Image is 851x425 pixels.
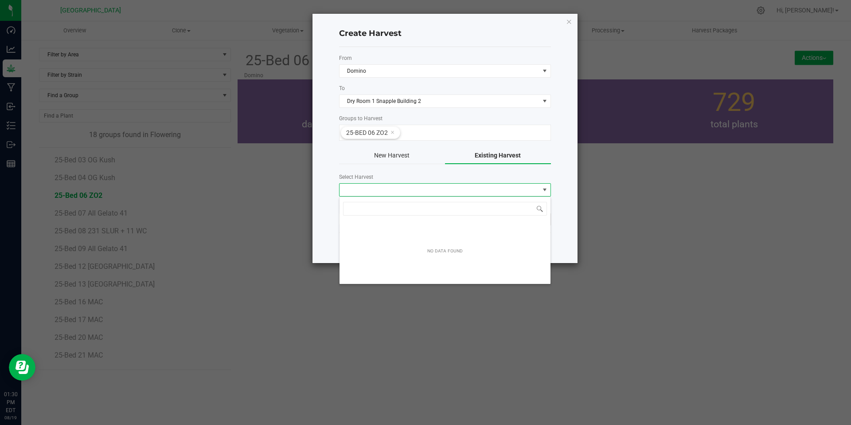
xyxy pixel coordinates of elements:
div: NO DATA FOUND [422,243,468,260]
button: New Harvest [339,147,445,164]
input: NO DATA FOUND [343,202,547,216]
iframe: Resource center [9,354,35,381]
label: Groups to Harvest [339,114,551,122]
span: Dry Room 1 Snapple Building 2 [340,95,539,107]
label: From [339,54,551,62]
button: Existing Harvest [445,147,551,164]
span: 25-Bed 06 ZO2 [346,129,388,136]
label: Select Harvest [339,173,551,181]
span: NO DATA FOUND [339,183,551,197]
span: Domino [340,65,539,77]
h4: Create Harvest [339,28,551,39]
label: To [339,84,551,92]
